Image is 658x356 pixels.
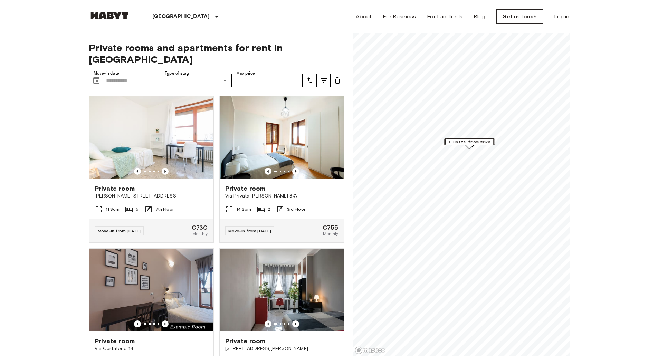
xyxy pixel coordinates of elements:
label: Type of stay [165,70,189,76]
button: Previous image [162,168,169,175]
a: Mapbox logo [355,346,385,354]
button: Previous image [134,320,141,327]
button: tune [331,74,344,87]
span: Via Privata [PERSON_NAME] 8/A [225,193,338,200]
a: For Landlords [427,12,462,21]
span: Move-in from [DATE] [228,228,271,233]
span: 1 units from €820 [448,139,490,145]
span: Monthly [192,231,208,237]
span: Move-in from [DATE] [98,228,141,233]
span: 7th Floor [155,206,174,212]
span: Private room [95,337,135,345]
button: Previous image [265,168,271,175]
div: Map marker [445,138,494,149]
img: Habyt [89,12,130,19]
span: Monthly [323,231,338,237]
img: Marketing picture of unit IT-14-055-010-002H [220,96,344,179]
label: Move-in date [94,70,119,76]
button: Previous image [292,320,299,327]
span: Private room [225,184,266,193]
span: 5 [136,206,139,212]
a: About [356,12,372,21]
p: [GEOGRAPHIC_DATA] [152,12,210,21]
label: Max price [236,70,255,76]
span: 2 [268,206,270,212]
div: Map marker [444,138,495,149]
a: Get in Touch [496,9,543,24]
span: Private rooms and apartments for rent in [GEOGRAPHIC_DATA] [89,42,344,65]
span: Via Curtatone 14 [95,345,208,352]
button: Previous image [162,320,169,327]
span: [STREET_ADDRESS][PERSON_NAME] [225,345,338,352]
span: €755 [322,224,338,231]
button: Previous image [265,320,271,327]
button: Previous image [292,168,299,175]
button: Choose date [89,74,103,87]
button: Previous image [134,168,141,175]
img: Marketing picture of unit IT-14-030-002-06H [89,249,213,331]
a: For Business [383,12,416,21]
a: Marketing picture of unit IT-14-048-001-03HPrevious imagePrevious imagePrivate room[PERSON_NAME][... [89,96,214,243]
button: tune [303,74,317,87]
span: Private room [95,184,135,193]
span: €730 [191,224,208,231]
span: Private room [225,337,266,345]
button: tune [317,74,331,87]
a: Marketing picture of unit IT-14-055-010-002HPrevious imagePrevious imagePrivate roomVia Privata [... [219,96,344,243]
span: 3rd Floor [287,206,305,212]
span: 11 Sqm [106,206,120,212]
span: 14 Sqm [236,206,251,212]
img: Marketing picture of unit IT-14-009-001-01H [220,249,344,331]
img: Marketing picture of unit IT-14-048-001-03H [89,96,213,179]
a: Blog [474,12,485,21]
span: [PERSON_NAME][STREET_ADDRESS] [95,193,208,200]
a: Log in [554,12,570,21]
div: Map marker [445,138,494,149]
